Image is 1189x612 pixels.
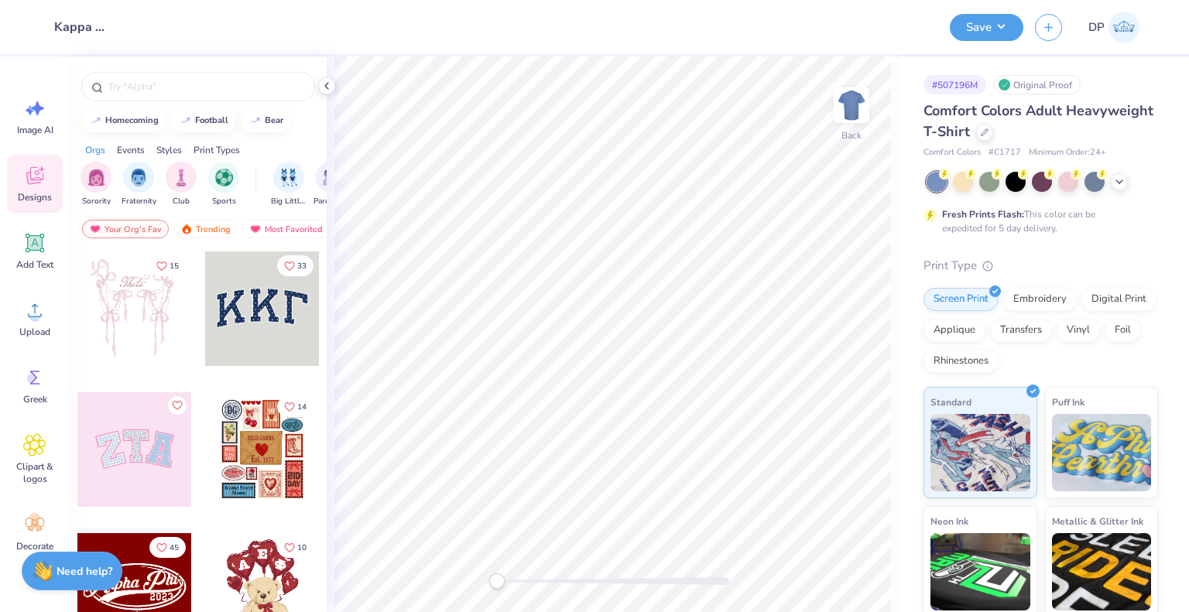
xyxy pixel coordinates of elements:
div: Transfers [990,319,1052,342]
span: Greek [23,393,47,405]
div: filter for Sports [208,162,239,207]
div: filter for Sorority [81,162,111,207]
input: Untitled Design [43,12,118,43]
img: Sorority Image [87,169,105,186]
div: Print Type [923,257,1158,275]
div: Trending [173,220,238,238]
button: Like [149,537,186,558]
img: Parent's Weekend Image [323,169,341,186]
span: Neon Ink [930,513,968,529]
img: trend_line.gif [90,116,102,125]
div: Foil [1105,319,1141,342]
img: most_fav.gif [249,224,262,234]
img: Fraternity Image [130,169,147,186]
img: Club Image [173,169,190,186]
div: Original Proof [994,75,1081,94]
img: Deepanshu Pandey [1108,12,1139,43]
div: homecoming [105,116,159,125]
button: filter button [81,162,111,207]
a: DP [1081,12,1146,43]
button: Like [277,396,314,417]
div: Vinyl [1057,319,1100,342]
button: filter button [122,162,156,207]
span: 15 [170,262,179,270]
span: # C1717 [989,146,1021,159]
div: Embroidery [1003,288,1077,311]
span: Decorate [16,540,53,552]
span: Sorority [82,196,111,207]
span: 45 [170,544,179,552]
div: filter for Parent's Weekend [314,162,349,207]
button: homecoming [81,109,166,132]
div: Digital Print [1081,288,1156,311]
div: Styles [156,143,182,157]
span: Standard [930,394,971,410]
img: Metallic & Glitter Ink [1052,533,1152,610]
span: Puff Ink [1052,394,1084,410]
div: Most Favorited [242,220,330,238]
span: Minimum Order: 24 + [1029,146,1106,159]
button: filter button [166,162,197,207]
div: filter for Club [166,162,197,207]
span: Image AI [17,124,53,136]
span: DP [1088,19,1105,36]
img: Sports Image [215,169,233,186]
span: 14 [297,403,307,411]
input: Try "Alpha" [107,79,305,94]
div: bear [265,116,283,125]
span: Fraternity [122,196,156,207]
div: This color can be expedited for 5 day delivery. [942,207,1132,235]
span: Clipart & logos [9,460,60,485]
div: Rhinestones [923,350,999,373]
button: Like [277,537,314,558]
button: filter button [314,162,349,207]
img: trend_line.gif [249,116,262,125]
div: Accessibility label [489,573,505,589]
button: Save [950,14,1023,41]
span: Comfort Colors [923,146,981,159]
div: Orgs [85,143,105,157]
button: filter button [208,162,239,207]
div: Screen Print [923,288,999,311]
button: Like [168,396,187,415]
button: Like [149,255,186,276]
span: Designs [18,191,52,203]
span: Upload [19,326,50,338]
img: Big Little Reveal Image [280,169,297,186]
img: Standard [930,414,1030,491]
span: 33 [297,262,307,270]
img: most_fav.gif [89,224,101,234]
span: Comfort Colors Adult Heavyweight T-Shirt [923,101,1153,141]
span: Big Little Reveal [271,196,307,207]
div: Back [841,128,862,142]
strong: Fresh Prints Flash: [942,208,1024,221]
span: Club [173,196,190,207]
div: Applique [923,319,985,342]
span: 10 [297,544,307,552]
img: trending.gif [180,224,193,234]
div: football [195,116,228,125]
span: Parent's Weekend [314,196,349,207]
button: filter button [271,162,307,207]
div: filter for Fraternity [122,162,156,207]
span: Sports [212,196,236,207]
img: Neon Ink [930,533,1030,610]
div: filter for Big Little Reveal [271,162,307,207]
div: # 507196M [923,75,986,94]
span: Add Text [16,258,53,271]
button: football [171,109,235,132]
img: trend_line.gif [180,116,192,125]
div: Your Org's Fav [82,220,169,238]
button: bear [241,109,290,132]
div: Events [117,143,145,157]
img: Back [836,90,867,121]
div: Print Types [194,143,240,157]
button: Like [277,255,314,276]
strong: Need help? [57,564,112,579]
span: Metallic & Glitter Ink [1052,513,1143,529]
img: Puff Ink [1052,414,1152,491]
